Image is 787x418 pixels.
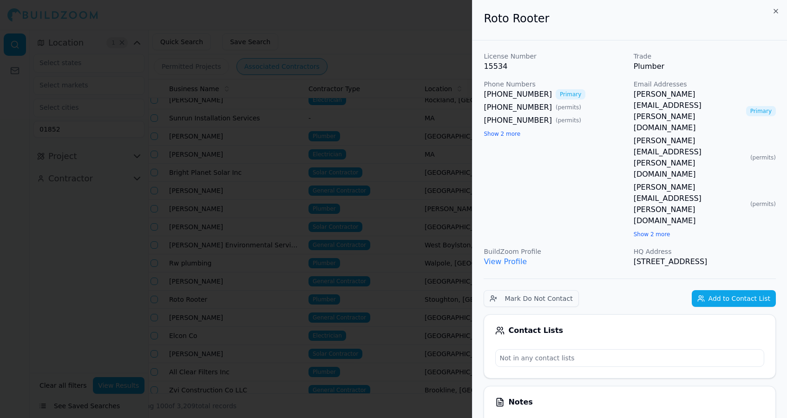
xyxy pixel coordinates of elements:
span: Primary [556,89,585,100]
p: [STREET_ADDRESS] [634,256,776,267]
a: [PHONE_NUMBER] [484,102,552,113]
h2: Roto Rooter [484,11,776,26]
p: HQ Address [634,247,776,256]
button: Add to Contact List [692,290,776,307]
p: Trade [634,52,776,61]
div: Notes [495,398,764,407]
a: [PERSON_NAME][EMAIL_ADDRESS][PERSON_NAME][DOMAIN_NAME] [634,89,742,133]
button: Mark Do Not Contact [484,290,578,307]
a: [PHONE_NUMBER] [484,115,552,126]
p: Plumber [634,61,776,72]
span: ( permits ) [750,200,776,208]
span: Primary [746,106,776,116]
div: Contact Lists [495,326,764,335]
p: BuildZoom Profile [484,247,626,256]
button: Show 2 more [634,231,670,238]
p: 15534 [484,61,626,72]
p: Not in any contact lists [496,350,764,366]
button: Show 2 more [484,130,520,138]
p: Phone Numbers [484,80,626,89]
span: ( permits ) [750,154,776,161]
span: ( permits ) [556,117,581,124]
a: [PERSON_NAME][EMAIL_ADDRESS][PERSON_NAME][DOMAIN_NAME] [634,182,747,226]
p: Email Addresses [634,80,776,89]
span: ( permits ) [556,104,581,111]
a: View Profile [484,257,527,266]
p: License Number [484,52,626,61]
a: [PERSON_NAME][EMAIL_ADDRESS][PERSON_NAME][DOMAIN_NAME] [634,135,747,180]
a: [PHONE_NUMBER] [484,89,552,100]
